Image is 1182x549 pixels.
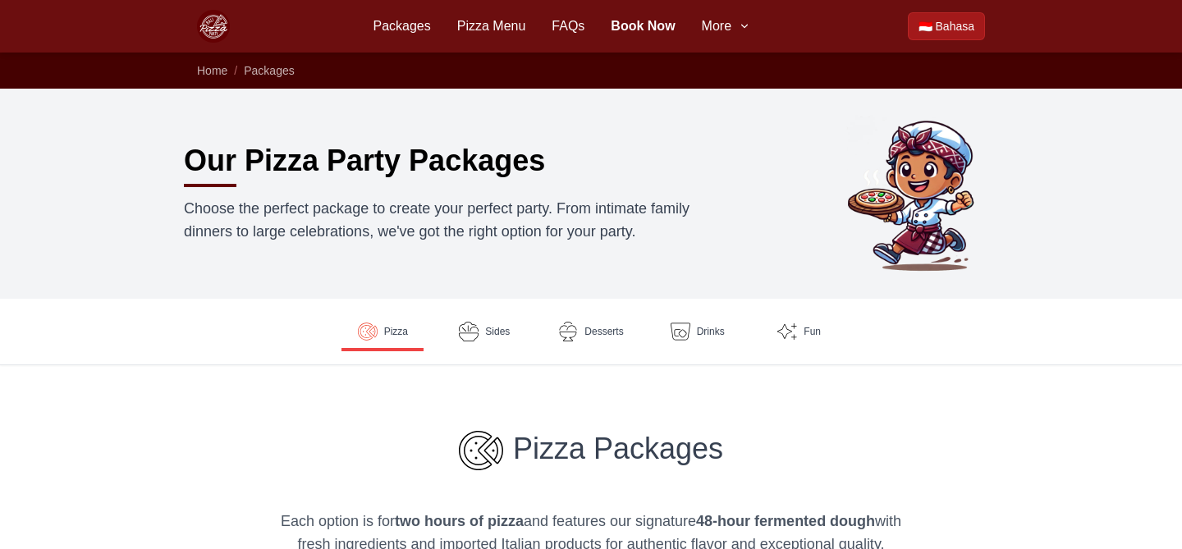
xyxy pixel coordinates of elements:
img: Pizza [459,431,503,470]
strong: two hours of pizza [395,513,524,529]
h1: Our Pizza Party Packages [184,144,545,177]
button: More [702,16,751,36]
span: Sides [485,325,510,338]
span: Pizza [384,325,408,338]
a: Packages [373,16,430,36]
img: Fun [777,322,797,341]
a: Pizza Menu [457,16,526,36]
a: Packages [244,64,294,77]
span: More [702,16,731,36]
img: Drinks [671,322,690,341]
a: Fun [758,312,841,351]
h3: Pizza Packages [276,431,906,470]
p: Choose the perfect package to create your perfect party. From intimate family dinners to large ce... [184,197,735,243]
span: Bahasa [936,18,974,34]
a: FAQs [552,16,584,36]
a: Book Now [611,16,675,36]
a: Home [197,64,227,77]
a: Beralih ke Bahasa Indonesia [908,12,985,40]
span: Desserts [584,325,623,338]
img: Desserts [558,322,578,341]
span: Drinks [697,325,725,338]
a: Pizza [341,312,424,351]
a: Drinks [657,312,739,351]
a: Sides [443,312,525,351]
img: Bali Pizza Party Packages [841,115,998,272]
span: Fun [804,325,821,338]
img: Sides [459,322,479,341]
img: Bali Pizza Party Logo [197,10,230,43]
li: / [234,62,237,79]
a: Desserts [545,312,636,351]
img: Pizza [358,322,378,341]
strong: 48-hour fermented dough [696,513,875,529]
